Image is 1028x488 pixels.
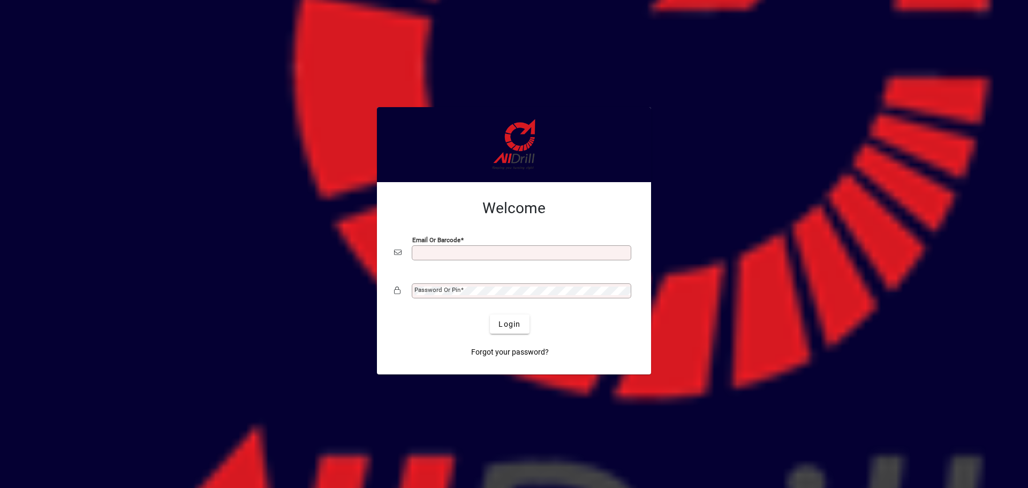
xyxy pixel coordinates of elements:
span: Forgot your password? [471,347,549,358]
span: Login [498,319,520,330]
button: Login [490,314,529,334]
mat-label: Email or Barcode [412,236,460,244]
h2: Welcome [394,199,634,217]
mat-label: Password or Pin [414,286,460,294]
a: Forgot your password? [467,342,553,362]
